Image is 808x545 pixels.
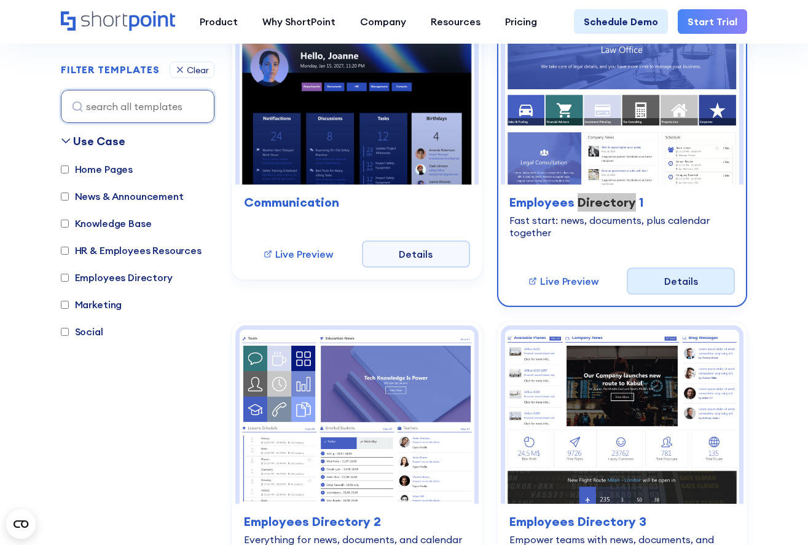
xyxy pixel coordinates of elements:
label: News & Announcement [61,189,184,204]
button: Open CMP widget [6,509,36,539]
h2: FILTER TEMPLATES [61,65,160,76]
label: HR & Employees Resources [61,243,202,258]
input: Employees Directory [61,274,69,282]
label: Knowledge Base [61,216,152,231]
a: Details [362,241,470,268]
h3: Communication [244,193,470,212]
a: Resources [418,9,493,34]
div: Resources [431,14,480,29]
h3: Employees Directory 1 [509,193,735,212]
label: Home Pages [61,162,133,177]
input: News & Announcement [61,193,69,201]
a: Schedule Demo [574,9,668,34]
div: Why ShortPoint [262,14,335,29]
a: Live Preview [528,274,598,288]
div: Product [200,14,238,29]
div: Use Case [73,133,125,149]
div: Pricing [505,14,537,29]
input: Home Pages [61,165,69,173]
a: Home [61,11,175,32]
div: Clear [187,66,209,74]
a: Product [187,9,250,34]
a: Company [348,9,418,34]
input: Marketing [61,301,69,309]
input: Knowledge Base [61,220,69,228]
a: Live Preview [263,247,333,261]
input: search all templates [61,90,214,123]
label: Social [61,324,103,339]
a: Start Trial [678,9,747,34]
h3: Employees Directory 3 [509,512,735,531]
input: HR & Employees Resources [61,247,69,255]
label: Employees Directory [61,270,173,285]
div: Fast start: news, documents, plus calendar together [509,214,735,239]
h3: Employees Directory 2 [244,512,470,531]
a: Why ShortPoint [250,9,348,34]
div: Company [360,14,406,29]
a: Details [627,268,735,295]
iframe: Chat Widget [587,402,808,545]
label: Marketing [61,297,122,312]
a: Pricing [493,9,549,34]
input: Social [61,328,69,336]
